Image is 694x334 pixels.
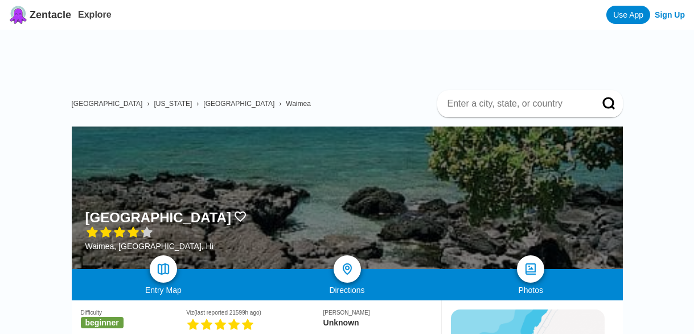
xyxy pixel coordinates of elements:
[524,262,537,276] img: photos
[255,286,439,295] div: Directions
[323,318,432,327] div: Unknown
[30,9,71,21] span: Zentacle
[196,100,199,108] span: ›
[203,100,274,108] a: [GEOGRAPHIC_DATA]
[279,100,281,108] span: ›
[81,309,187,316] div: Difficulty
[439,286,623,295] div: Photos
[78,10,112,19] a: Explore
[154,100,192,108] a: [US_STATE]
[340,262,354,276] img: directions
[9,6,27,24] img: Zentacle logo
[150,255,177,283] a: map
[286,100,311,108] a: Waimea
[517,255,544,283] a: photos
[81,317,124,328] span: beginner
[186,309,323,316] div: Viz (last reported 21599h ago)
[72,286,256,295] div: Entry Map
[323,309,432,316] div: [PERSON_NAME]
[147,100,149,108] span: ›
[72,100,143,108] a: [GEOGRAPHIC_DATA]
[85,210,231,226] h1: [GEOGRAPHIC_DATA]
[85,242,247,251] div: Waimea, [GEOGRAPHIC_DATA], Hi
[655,10,685,19] a: Sign Up
[606,6,650,24] a: Use App
[446,98,586,109] input: Enter a city, state, or country
[334,255,361,283] a: directions
[157,262,170,276] img: map
[9,6,71,24] a: Zentacle logoZentacle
